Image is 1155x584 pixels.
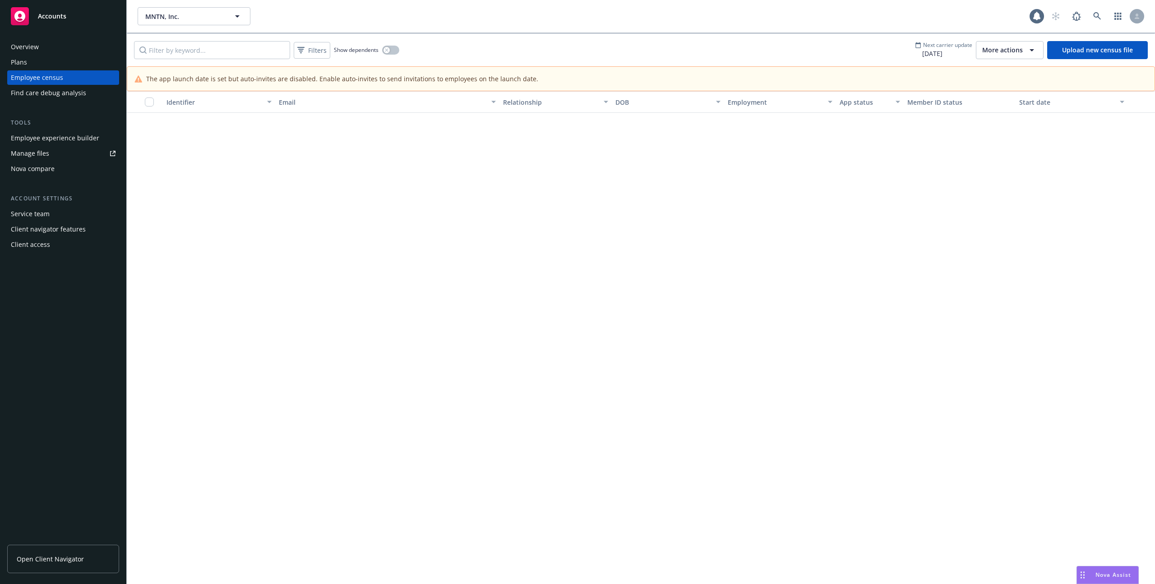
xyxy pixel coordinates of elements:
div: Plans [11,55,27,70]
div: Email [279,97,486,107]
div: Member ID status [907,97,1012,107]
a: Employee census [7,70,119,85]
span: Filters [308,46,327,55]
button: Nova Assist [1076,566,1139,584]
button: Member ID status [904,91,1016,113]
a: Service team [7,207,119,221]
div: DOB [615,97,711,107]
div: Start date [1019,97,1114,107]
button: App status [836,91,903,113]
button: Employment [724,91,836,113]
button: Email [275,91,499,113]
button: DOB [612,91,724,113]
button: Relationship [499,91,612,113]
div: App status [840,97,890,107]
button: MNTN, Inc. [138,7,250,25]
a: Nova compare [7,162,119,176]
div: Client access [11,237,50,252]
div: Account settings [7,194,119,203]
div: Tools [7,118,119,127]
a: Plans [7,55,119,70]
div: Overview [11,40,39,54]
div: Nova compare [11,162,55,176]
button: Identifier [163,91,275,113]
a: Switch app [1109,7,1127,25]
div: Drag to move [1077,566,1088,584]
a: Report a Bug [1067,7,1086,25]
button: Start date [1016,91,1128,113]
div: Employee census [11,70,63,85]
a: Accounts [7,4,119,29]
div: Relationship [503,97,598,107]
a: Start snowing [1047,7,1065,25]
span: More actions [982,46,1023,55]
span: Open Client Navigator [17,554,84,564]
a: Search [1088,7,1106,25]
a: Manage files [7,146,119,161]
a: Overview [7,40,119,54]
span: Nova Assist [1095,571,1131,579]
a: Client navigator features [7,222,119,236]
div: Employment [728,97,823,107]
span: The app launch date is set but auto-invites are disabled. Enable auto-invites to send invitations... [146,74,538,83]
a: Upload new census file [1047,41,1148,59]
div: Identifier [166,97,262,107]
a: Employee experience builder [7,131,119,145]
button: More actions [976,41,1044,59]
span: [DATE] [915,49,972,58]
div: Client navigator features [11,222,86,236]
input: Select all [145,97,154,107]
div: Employee experience builder [11,131,99,145]
button: Filters [294,42,330,59]
span: MNTN, Inc. [145,12,223,21]
span: Accounts [38,13,66,20]
a: Find care debug analysis [7,86,119,100]
div: Manage files [11,146,49,161]
span: Filters [296,44,328,57]
span: Next carrier update [923,41,972,49]
div: Find care debug analysis [11,86,86,100]
div: Service team [11,207,50,221]
a: Client access [7,237,119,252]
span: Show dependents [334,46,379,54]
input: Filter by keyword... [134,41,290,59]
